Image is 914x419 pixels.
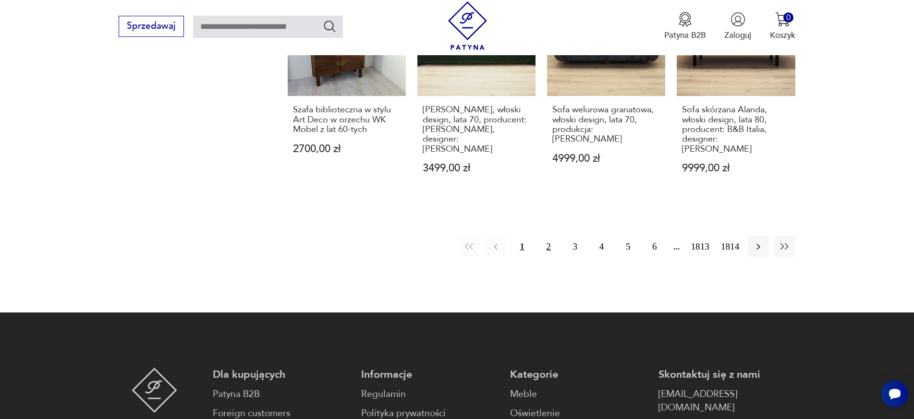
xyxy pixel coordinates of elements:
button: 1 [512,236,532,257]
h3: Sofa welurowa granatowa, włoski design, lata 70, produkcja: [PERSON_NAME] [552,105,660,144]
p: Informacje [361,368,498,382]
img: Ikona koszyka [775,12,790,27]
button: Patyna B2B [664,12,706,41]
div: 0 [783,12,793,23]
button: Zaloguj [724,12,751,41]
button: 5 [618,236,638,257]
button: Szukaj [323,19,337,33]
a: Meble [510,387,647,401]
a: Regulamin [361,387,498,401]
img: Patyna - sklep z meblami i dekoracjami vintage [443,1,492,50]
a: [EMAIL_ADDRESS][DOMAIN_NAME] [658,387,795,415]
h3: Szafa biblioteczna w stylu Art Deco w orzechu WK Mobel z lat 60-tych [293,105,401,134]
button: 2 [538,236,559,257]
a: Patyna B2B [213,387,350,401]
img: Ikona medalu [678,12,693,27]
button: 6 [644,236,665,257]
h3: Sofa skórzana Alanda, włoski design, lata 80, producent: B&B Italia, designer: [PERSON_NAME] [682,105,790,154]
p: 9999,00 zł [682,163,790,173]
button: 4 [591,236,612,257]
h3: [PERSON_NAME], włoski design, lata 70, producent: [PERSON_NAME], designer: [PERSON_NAME] [423,105,531,154]
p: Zaloguj [724,30,751,41]
p: 3499,00 zł [423,163,531,173]
p: Skontaktuj się z nami [658,368,795,382]
a: Sprzedawaj [119,23,183,31]
p: Dla kupujących [213,368,350,382]
button: 1813 [688,236,712,257]
p: 2700,00 zł [293,144,401,154]
button: 1814 [718,236,742,257]
iframe: Smartsupp widget button [881,381,908,407]
button: 0Koszyk [770,12,795,41]
img: Ikonka użytkownika [731,12,745,27]
p: Kategorie [510,368,647,382]
a: Ikona medaluPatyna B2B [664,12,706,41]
img: Patyna - sklep z meblami i dekoracjami vintage [132,368,177,413]
p: Patyna B2B [664,30,706,41]
p: Koszyk [770,30,795,41]
button: Sprzedawaj [119,16,183,37]
button: 3 [565,236,585,257]
p: 4999,00 zł [552,154,660,164]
